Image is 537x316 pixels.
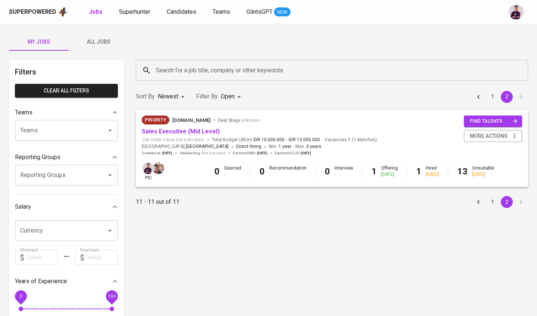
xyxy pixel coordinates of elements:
[158,92,178,101] p: Newest
[269,171,307,178] div: -
[257,151,267,156] span: [DATE]
[241,118,260,123] span: unknown
[279,144,291,149] span: 1 year
[162,151,172,156] span: [DATE]
[253,137,285,143] span: IDR 10.000.000
[142,162,154,174] img: erwin@glints.com
[487,91,499,103] button: Go to page 1
[470,117,518,126] span: find talents
[87,250,118,265] input: Value
[426,165,439,178] div: Hired
[186,143,229,151] span: [GEOGRAPHIC_DATA]
[27,250,58,265] input: Value
[221,93,235,100] span: Open
[108,293,116,298] span: 10+
[158,90,187,104] div: Newest
[167,8,196,15] span: Candidates
[509,4,524,19] img: erwin@glints.com
[471,196,528,208] nav: pagination navigation
[289,137,320,143] span: IDR 13.000.000
[9,8,56,16] div: Superpowered
[293,143,294,151] span: -
[15,202,31,211] p: Salary
[224,165,241,178] div: Sourced
[13,37,64,47] span: My Jobs
[119,8,150,15] span: Superhunter
[301,151,311,156] span: [DATE]
[306,144,321,149] span: 3 years
[180,151,225,156] span: Onboarding :
[153,162,164,174] img: johanes@glints.com
[286,137,287,143] span: -
[15,199,118,214] div: Salary
[269,144,291,149] span: Min.
[119,7,152,17] a: Superhunter
[202,151,225,156] span: Not indicated
[218,118,260,123] span: Deal Stage :
[275,151,311,156] span: Earliest ECJD :
[213,8,230,15] span: Teams
[213,7,232,17] a: Teams
[233,151,267,156] span: Earliest EMD :
[221,90,244,104] div: Open
[196,92,218,101] p: Filter By
[464,130,522,142] button: more actions
[325,166,330,177] b: 0
[295,144,321,149] span: Max.
[15,108,32,117] p: Teams
[142,137,204,143] span: Job Order Value not indicated.
[416,166,421,177] b: 1
[105,225,115,236] button: Open
[89,8,103,15] b: Jobs
[142,151,172,156] span: Created at :
[246,7,291,17] a: GlintsGPT NEW
[105,170,115,180] button: Open
[371,166,377,177] b: 1
[9,6,68,18] a: Superpoweredapp logo
[260,166,265,177] b: 0
[470,132,508,141] span: more actions
[136,92,155,101] p: Sort By
[426,171,439,178] div: [DATE]
[472,171,494,178] div: [DATE]
[167,7,198,17] a: Candidates
[381,165,398,178] div: Offering
[246,8,273,15] span: GlintsGPT
[15,274,118,289] div: Years of Experience
[15,66,118,78] h6: Filters
[105,125,115,136] button: Open
[172,117,210,123] span: [DOMAIN_NAME]
[472,165,494,178] div: Unsuitable
[142,143,229,151] span: [GEOGRAPHIC_DATA] ,
[73,37,124,47] span: All Jobs
[142,116,169,124] div: New Job received from Demand Team
[487,196,499,208] button: Go to page 1
[142,128,220,135] a: Sales Executive (Mid Level)
[15,84,118,98] button: Clear All filters
[472,196,484,208] button: Go to previous page
[212,137,320,143] span: Total Budget (All-In)
[335,165,353,178] div: Interview
[501,196,513,208] button: page 2
[381,171,398,178] div: [DATE]
[224,171,241,178] div: -
[15,153,60,162] p: Reporting Groups
[471,91,528,103] nav: pagination navigation
[214,166,220,177] b: 0
[136,197,179,206] p: 11 - 11 out of 11
[274,9,291,16] span: NEW
[89,7,104,17] a: Jobs
[21,86,112,95] span: Clear All filters
[236,144,261,149] span: Direct Hiring
[269,165,307,178] div: Recommendation
[15,105,118,120] div: Teams
[324,137,377,143] span: Vacancies ( 1 Matches )
[347,137,351,143] span: 1
[335,171,353,178] div: -
[142,162,155,181] div: pic
[15,277,67,286] p: Years of Experience
[19,293,22,298] span: 0
[15,150,118,165] div: Reporting Groups
[58,6,68,18] img: app logo
[457,166,468,177] b: 13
